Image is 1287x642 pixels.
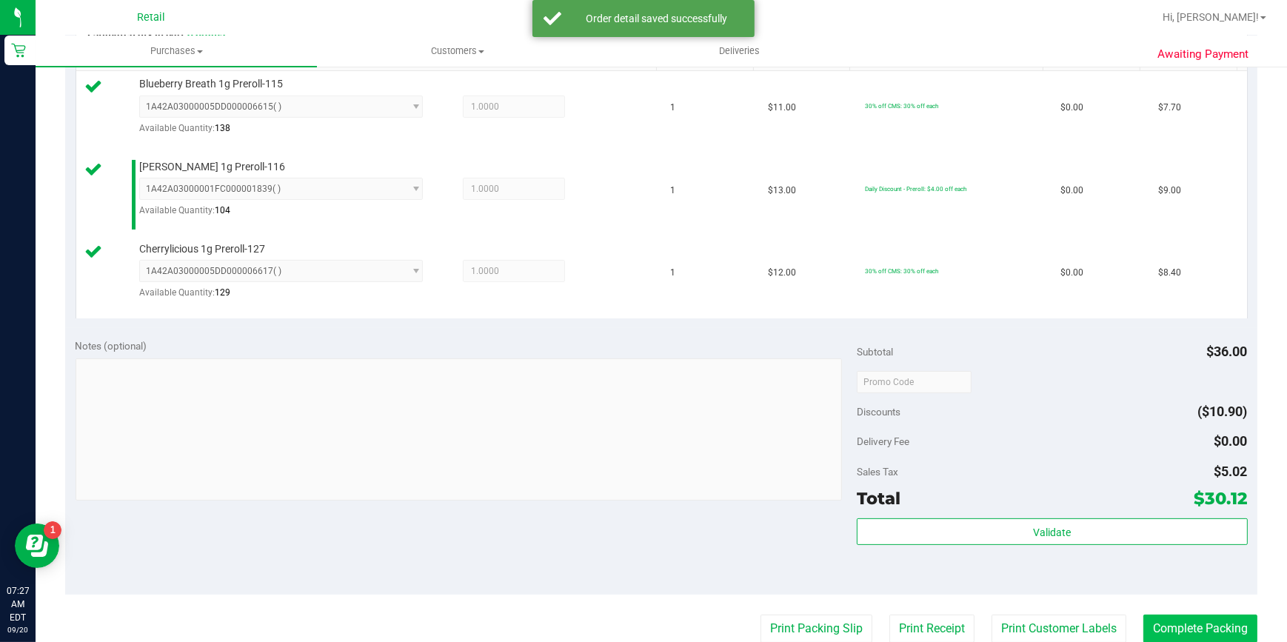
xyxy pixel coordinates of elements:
a: Customers [317,36,598,67]
span: Hi, [PERSON_NAME]! [1163,11,1259,23]
inline-svg: Retail [11,43,26,58]
span: Purchases [36,44,317,58]
span: Total [857,488,900,509]
span: $8.40 [1158,266,1181,280]
span: Notes (optional) [76,340,147,352]
span: Discounts [857,398,900,425]
span: Subtotal [857,346,893,358]
span: [PERSON_NAME] 1g Preroll-116 [139,160,285,174]
span: $9.00 [1158,184,1181,198]
span: $36.00 [1207,344,1248,359]
div: Order detail saved successfully [569,11,743,26]
span: Awaiting Payment [1157,46,1248,63]
span: 1 [670,184,675,198]
button: Validate [857,518,1248,545]
a: Deliveries [599,36,880,67]
span: $0.00 [1060,266,1083,280]
span: 129 [215,287,230,298]
span: $30.12 [1194,488,1248,509]
span: $0.00 [1214,433,1248,449]
span: Validate [1033,526,1071,538]
span: 30% off CMS: 30% off each [866,102,939,110]
span: $5.02 [1214,464,1248,479]
span: Customers [318,44,598,58]
iframe: Resource center unread badge [44,521,61,539]
a: Purchases [36,36,317,67]
span: 1 [670,101,675,115]
span: $7.70 [1158,101,1181,115]
span: ($10.90) [1198,404,1248,419]
span: 1 [670,266,675,280]
div: Available Quantity: [139,118,437,147]
span: Retail [137,11,165,24]
span: $12.00 [768,266,796,280]
span: 138 [215,123,230,133]
span: Cherrylicious 1g Preroll-127 [139,242,265,256]
iframe: Resource center [15,524,59,568]
div: Available Quantity: [139,282,437,311]
span: $13.00 [768,184,796,198]
p: 09/20 [7,624,29,635]
span: 104 [215,205,230,215]
span: Delivery Fee [857,435,909,447]
span: Sales Tax [857,466,898,478]
span: $0.00 [1060,101,1083,115]
span: Blueberry Breath 1g Preroll-115 [139,77,283,91]
input: Promo Code [857,371,972,393]
span: $0.00 [1060,184,1083,198]
span: Daily Discount - Preroll: $4.00 off each [866,185,967,193]
span: 30% off CMS: 30% off each [866,267,939,275]
span: $11.00 [768,101,796,115]
p: 07:27 AM EDT [7,584,29,624]
div: Available Quantity: [139,200,437,229]
span: Deliveries [699,44,780,58]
